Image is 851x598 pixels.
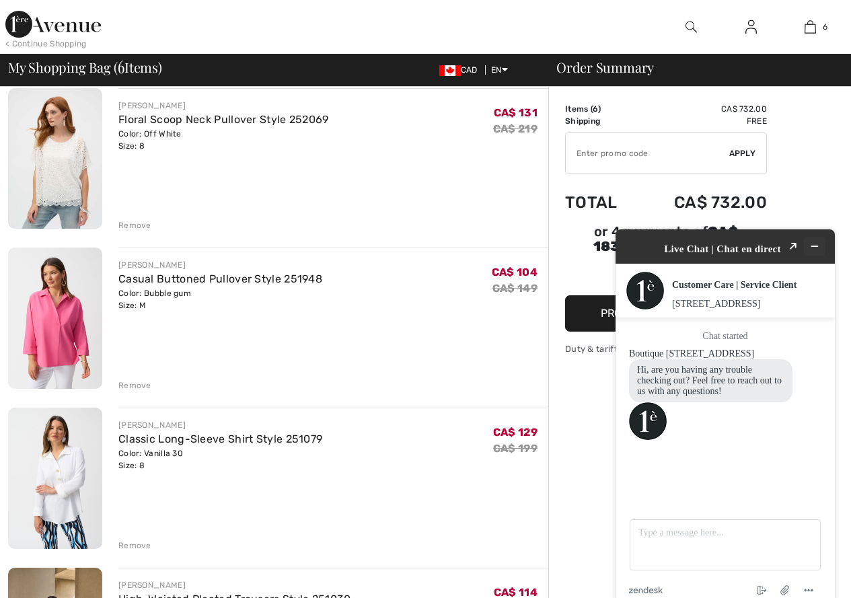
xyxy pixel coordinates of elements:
a: Casual Buttoned Pullover Style 251948 [118,272,322,285]
span: Chat [30,9,57,22]
span: CAD [439,65,483,75]
span: 6 [593,104,598,114]
span: Apply [729,147,756,159]
a: Floral Scoop Neck Pullover Style 252069 [118,113,329,126]
div: Color: Bubble gum Size: M [118,287,322,311]
span: CA$ 104 [492,266,538,278]
s: CA$ 149 [492,282,538,295]
span: 6 [118,57,124,75]
button: Proceed to Checkout [565,295,767,332]
div: Remove [118,379,151,391]
s: CA$ 199 [493,442,538,455]
img: My Info [745,19,757,35]
button: Menu [198,369,220,385]
iframe: PayPal-paypal [565,260,767,291]
span: My Shopping Bag ( Items) [8,61,162,74]
td: Free [638,115,767,127]
span: CA$ 129 [493,426,538,439]
a: 6 [781,19,840,35]
div: Remove [118,219,151,231]
div: Order Summary [540,61,843,74]
span: CA$ 183.00 [593,223,738,254]
img: Casual Buttoned Pullover Style 251948 [8,248,102,389]
button: End chat [151,369,173,385]
div: [PERSON_NAME] [118,100,329,112]
div: [PERSON_NAME] [118,419,322,431]
s: CA$ 219 [493,122,538,135]
td: Items ( ) [565,103,638,115]
img: Classic Long-Sleeve Shirt Style 251079 [8,408,102,549]
a: Classic Long-Sleeve Shirt Style 251079 [118,433,322,445]
div: < Continue Shopping [5,38,87,50]
img: My Bag [805,19,816,35]
div: [PERSON_NAME] [118,579,351,591]
div: Duty & tariff-free | Uninterrupted shipping [565,342,767,355]
div: or 4 payments ofCA$ 183.00withSezzle Click to learn more about Sezzle [565,225,767,260]
img: 1ère Avenue [5,11,101,38]
td: Shipping [565,115,638,127]
td: CA$ 732.00 [638,103,767,115]
span: CA$ 131 [494,106,538,119]
img: search the website [686,19,697,35]
input: Promo code [566,133,729,174]
img: Canadian Dollar [439,65,461,76]
div: Color: Off White Size: 8 [118,128,329,152]
div: or 4 payments of with [565,225,767,256]
div: [PERSON_NAME] [118,259,322,271]
iframe: Find more information here [599,213,851,598]
td: Total [565,180,638,225]
img: Floral Scoop Neck Pullover Style 252069 [8,88,102,229]
td: CA$ 732.00 [638,180,767,225]
span: EN [491,65,508,75]
div: Remove [118,539,151,552]
span: 6 [823,21,827,33]
button: Attach file [175,369,196,386]
div: Color: Vanilla 30 Size: 8 [118,447,322,472]
a: Sign In [735,19,768,36]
